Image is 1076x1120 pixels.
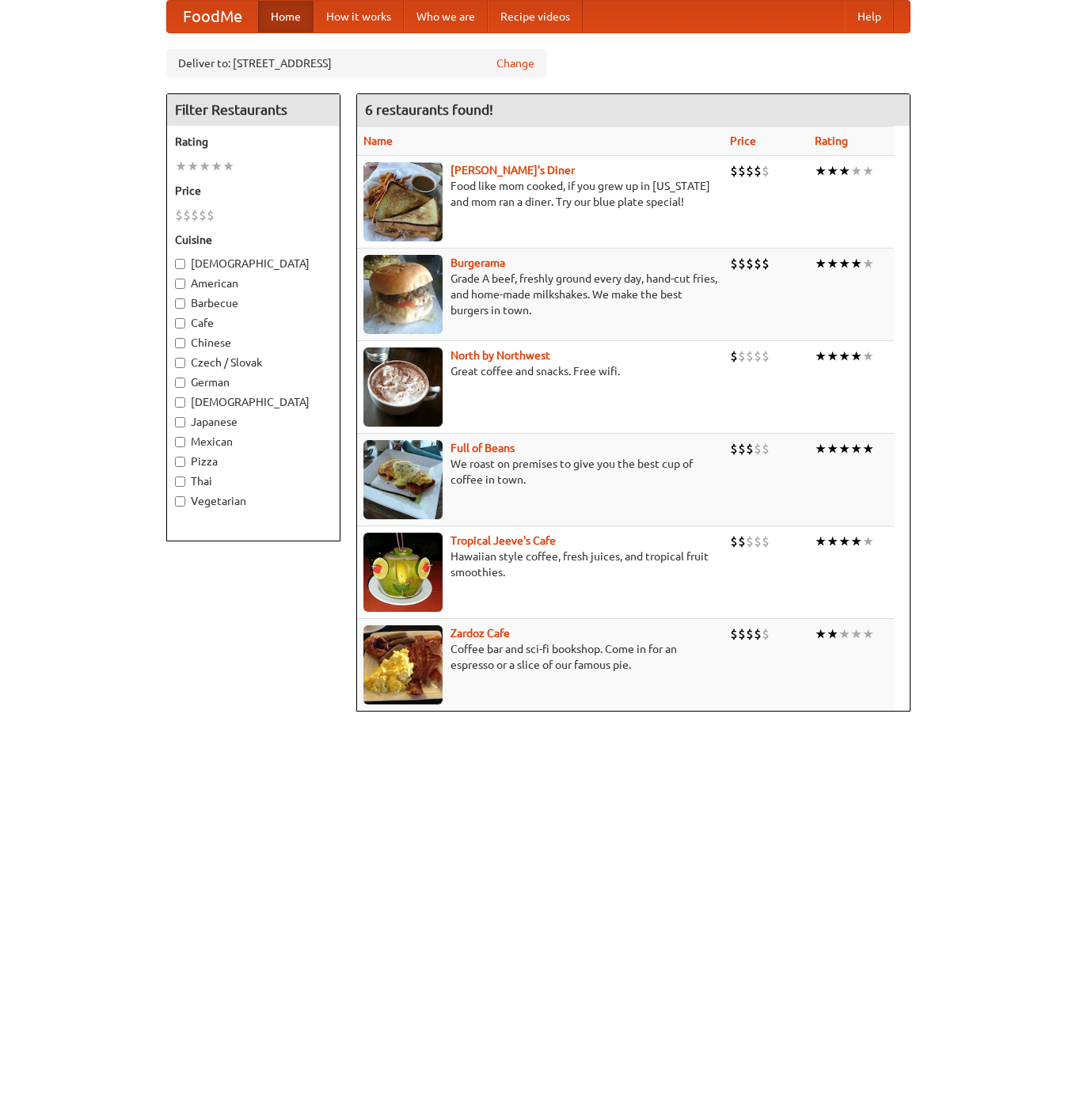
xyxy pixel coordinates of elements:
[762,347,770,365] li: $
[738,162,746,180] li: $
[451,442,515,454] b: Full of Beans
[862,440,874,457] li: ★
[199,158,211,175] li: ★
[827,347,838,365] li: ★
[738,533,746,550] li: $
[363,641,717,673] p: Coffee bar and sci-fi bookshop. Come in for an espresso or a slice of our famous pie.
[191,207,199,224] li: $
[496,55,534,71] a: Change
[762,533,770,550] li: $
[404,1,488,32] a: Who we are
[762,440,770,457] li: $
[738,625,746,643] li: $
[815,135,848,147] a: Rating
[746,625,754,643] li: $
[451,534,556,547] a: Tropical Jeeve's Cafe
[167,94,340,126] h4: Filter Restaurants
[815,440,827,457] li: ★
[862,625,874,643] li: ★
[838,533,850,550] li: ★
[838,255,850,272] li: ★
[222,158,234,175] li: ★
[175,256,332,271] label: [DEMOGRAPHIC_DATA]
[738,440,746,457] li: $
[314,1,404,32] a: How it works
[838,347,850,365] li: ★
[746,533,754,550] li: $
[730,440,738,457] li: $
[175,318,185,328] input: Cafe
[815,625,827,643] li: ★
[730,533,738,550] li: $
[365,102,493,117] ng-pluralize: 6 restaurants found!
[862,162,874,180] li: ★
[838,440,850,457] li: ★
[850,162,862,180] li: ★
[175,493,332,509] label: Vegetarian
[451,164,575,177] a: [PERSON_NAME]'s Diner
[838,162,850,180] li: ★
[175,437,185,447] input: Mexican
[363,135,393,147] a: Name
[175,158,187,175] li: ★
[175,476,185,487] input: Thai
[258,1,314,32] a: Home
[175,473,332,489] label: Thai
[762,255,770,272] li: $
[175,338,185,348] input: Chinese
[746,347,754,365] li: $
[167,1,258,32] a: FoodMe
[451,349,550,362] a: North by Northwest
[815,162,827,180] li: ★
[754,162,762,180] li: $
[862,255,874,272] li: ★
[730,135,756,147] a: Price
[451,256,505,269] a: Burgerama
[838,625,850,643] li: ★
[451,627,510,640] b: Zardoz Cafe
[363,549,717,580] p: Hawaiian style coffee, fresh juices, and tropical fruit smoothies.
[827,255,838,272] li: ★
[207,207,215,224] li: $
[762,162,770,180] li: $
[175,414,332,430] label: Japanese
[199,207,207,224] li: $
[175,295,332,311] label: Barbecue
[175,315,332,331] label: Cafe
[175,374,332,390] label: German
[175,335,332,351] label: Chinese
[754,255,762,272] li: $
[211,158,222,175] li: ★
[738,347,746,365] li: $
[363,533,443,612] img: jeeves.jpg
[183,207,191,224] li: $
[762,625,770,643] li: $
[363,456,717,488] p: We roast on premises to give you the best cup of coffee in town.
[746,440,754,457] li: $
[175,496,185,507] input: Vegetarian
[175,457,185,467] input: Pizza
[175,207,183,224] li: $
[850,533,862,550] li: ★
[363,347,443,427] img: north.jpg
[827,625,838,643] li: ★
[746,255,754,272] li: $
[827,162,838,180] li: ★
[363,178,717,210] p: Food like mom cooked, if you grew up in [US_STATE] and mom ran a diner. Try our blue plate special!
[175,134,332,150] h5: Rating
[730,162,738,180] li: $
[754,625,762,643] li: $
[815,533,827,550] li: ★
[363,271,717,318] p: Grade A beef, freshly ground every day, hand-cut fries, and home-made milkshakes. We make the bes...
[488,1,583,32] a: Recipe videos
[175,454,332,469] label: Pizza
[175,279,185,289] input: American
[175,394,332,410] label: [DEMOGRAPHIC_DATA]
[845,1,894,32] a: Help
[815,255,827,272] li: ★
[175,358,185,368] input: Czech / Slovak
[730,347,738,365] li: $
